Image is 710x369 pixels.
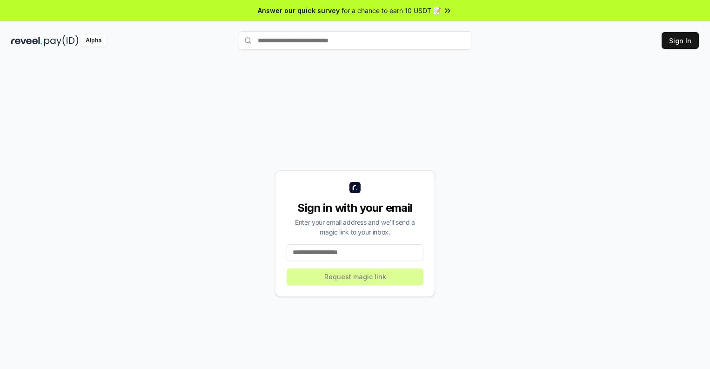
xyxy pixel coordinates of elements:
[44,35,79,47] img: pay_id
[80,35,107,47] div: Alpha
[11,35,42,47] img: reveel_dark
[287,217,423,237] div: Enter your email address and we’ll send a magic link to your inbox.
[258,6,340,15] span: Answer our quick survey
[662,32,699,49] button: Sign In
[349,182,361,193] img: logo_small
[342,6,441,15] span: for a chance to earn 10 USDT 📝
[287,201,423,215] div: Sign in with your email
